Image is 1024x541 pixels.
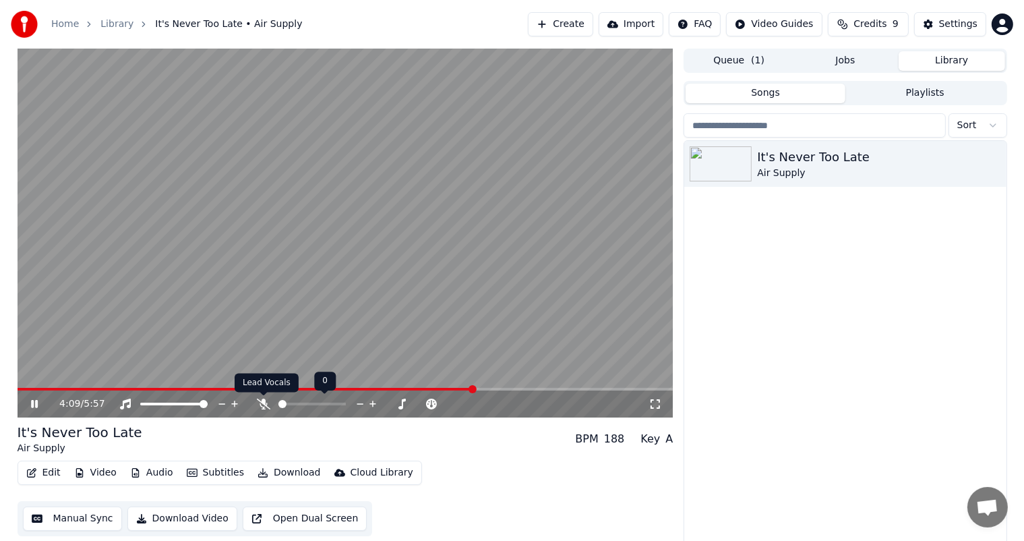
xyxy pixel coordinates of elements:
[686,51,792,71] button: Queue
[751,54,764,67] span: ( 1 )
[528,12,593,36] button: Create
[51,18,302,31] nav: breadcrumb
[100,18,133,31] a: Library
[669,12,721,36] button: FAQ
[914,12,986,36] button: Settings
[575,431,598,447] div: BPM
[51,18,79,31] a: Home
[957,119,977,132] span: Sort
[604,431,625,447] div: 188
[899,51,1005,71] button: Library
[757,148,1000,167] div: It's Never Too Late
[757,167,1000,180] div: Air Supply
[18,442,142,455] div: Air Supply
[243,507,367,531] button: Open Dual Screen
[252,463,326,482] button: Download
[351,466,413,480] div: Cloud Library
[314,372,336,391] div: 0
[127,507,237,531] button: Download Video
[792,51,899,71] button: Jobs
[640,431,660,447] div: Key
[726,12,822,36] button: Video Guides
[665,431,673,447] div: A
[599,12,663,36] button: Import
[23,507,122,531] button: Manual Sync
[853,18,886,31] span: Credits
[686,84,845,103] button: Songs
[939,18,977,31] div: Settings
[181,463,249,482] button: Subtitles
[18,423,142,442] div: It's Never Too Late
[155,18,302,31] span: It's Never Too Late • Air Supply
[84,397,104,411] span: 5:57
[828,12,909,36] button: Credits9
[59,397,80,411] span: 4:09
[235,374,299,393] div: Lead Vocals
[967,487,1008,528] a: Open chat
[893,18,899,31] span: 9
[11,11,38,38] img: youka
[21,463,66,482] button: Edit
[845,84,1005,103] button: Playlists
[125,463,179,482] button: Audio
[59,397,92,411] div: /
[69,463,122,482] button: Video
